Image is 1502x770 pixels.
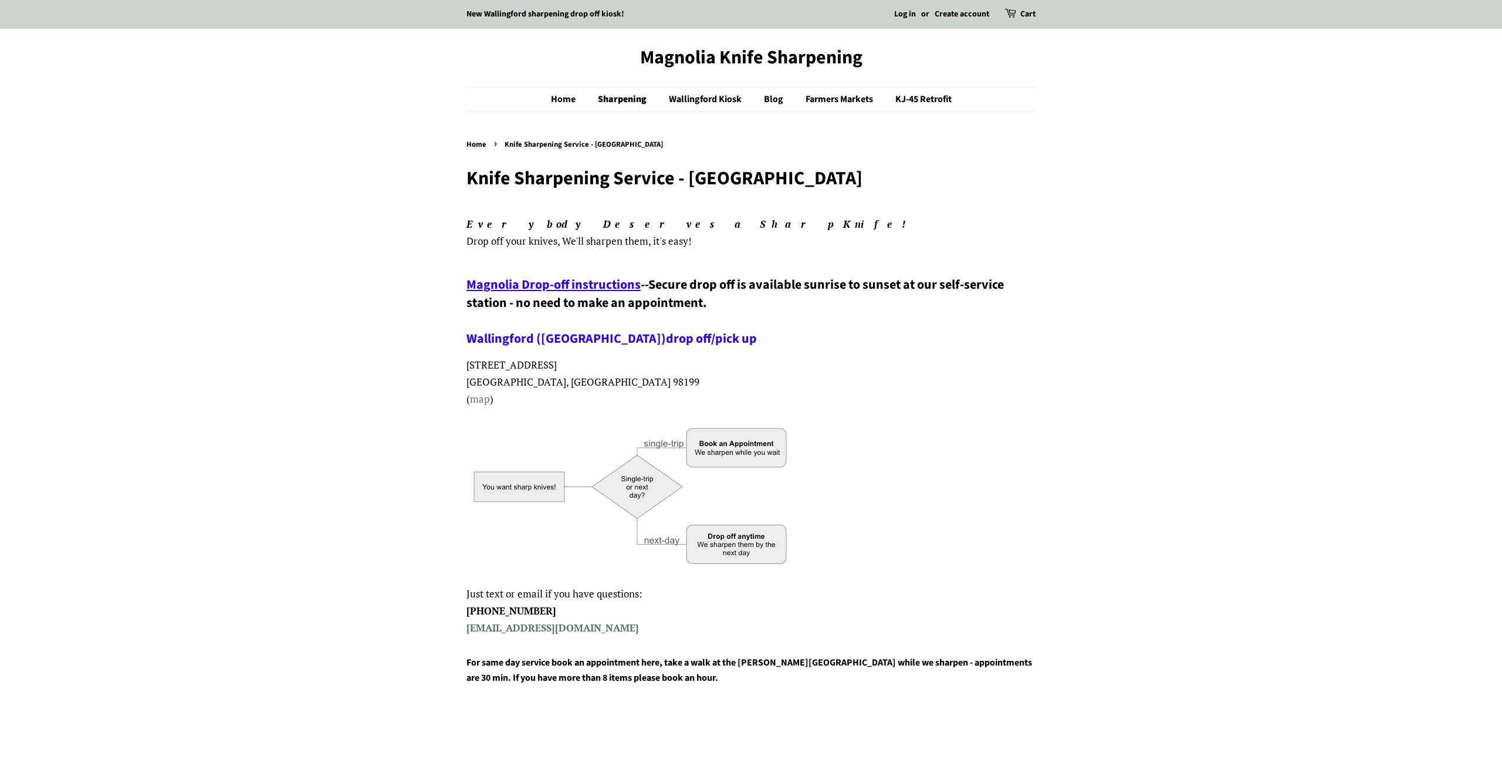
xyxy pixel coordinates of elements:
li: or [921,8,929,22]
a: Magnolia Drop-off instructions [466,275,641,294]
a: Sharpening [589,87,658,112]
a: Create account [935,8,989,20]
h4: For same day service book an appointment here, take a walk at the [PERSON_NAME][GEOGRAPHIC_DATA] ... [466,656,1036,685]
span: Secure drop off is available sunrise to sunset at our self-service station - no need to make an a... [466,275,1004,348]
a: map [470,392,490,406]
a: New Wallingford sharpening drop off kiosk! [466,8,624,20]
a: Log in [894,8,916,20]
a: Home [551,87,587,112]
a: KJ-45 Retrofit [887,87,952,112]
nav: breadcrumbs [466,139,1036,151]
a: [EMAIL_ADDRESS][DOMAIN_NAME] [466,621,639,634]
a: Wallingford ([GEOGRAPHIC_DATA]) [466,329,666,348]
h1: Knife Sharpening Service - [GEOGRAPHIC_DATA] [466,167,1036,190]
a: Magnolia Knife Sharpening [466,46,1036,69]
a: Wallingford Kiosk [660,87,753,112]
span: [STREET_ADDRESS] [GEOGRAPHIC_DATA], [GEOGRAPHIC_DATA] 98199 ( ) [466,358,699,406]
span: -- [641,275,648,294]
a: Home [466,139,489,150]
p: , We'll sharpen them, it's easy! [466,216,1036,250]
strong: [PHONE_NUMBER] [466,604,642,634]
span: › [494,136,500,151]
a: Cart [1020,8,1036,22]
a: drop off/pick up [666,329,757,348]
a: Blog [755,87,795,112]
a: Farmers Markets [797,87,885,112]
em: Everybody Deserves a Sharp Knife! [466,217,916,231]
p: Just text or email if you have questions: [466,586,1036,637]
span: Knife Sharpening Service - [GEOGRAPHIC_DATA] [505,139,666,150]
span: Drop off your knives [466,234,557,248]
